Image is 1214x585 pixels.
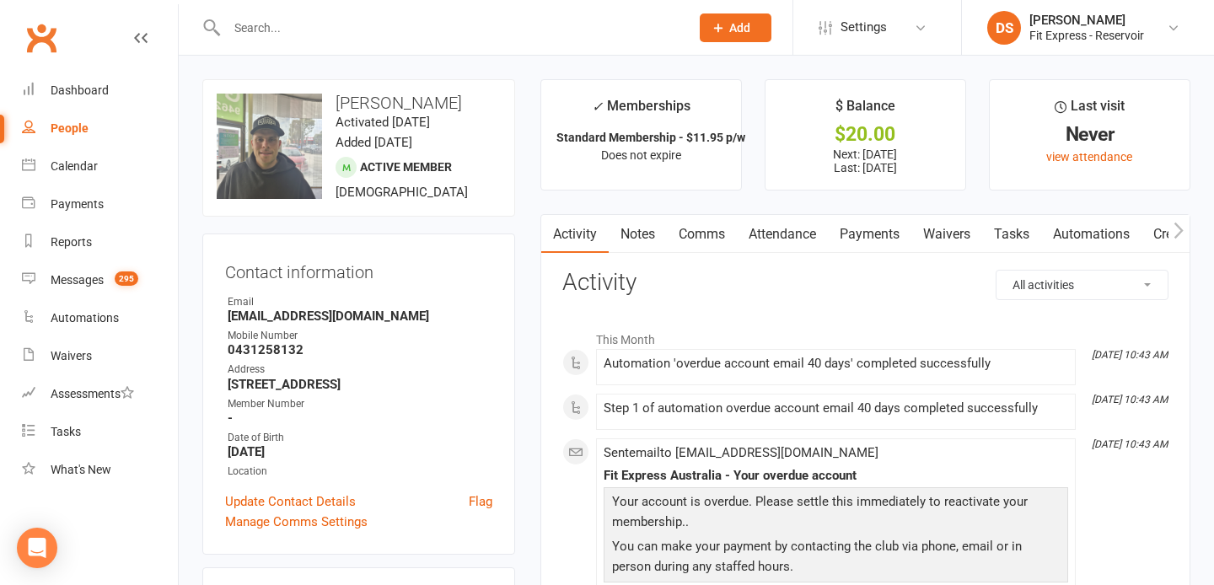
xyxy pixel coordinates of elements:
div: Fit Express - Reservoir [1029,28,1144,43]
h3: [PERSON_NAME] [217,94,501,112]
div: Calendar [51,159,98,173]
time: Activated [DATE] [336,115,430,130]
a: Activity [541,215,609,254]
i: ✓ [592,99,603,115]
span: Active member [360,160,452,174]
input: Search... [222,16,678,40]
div: Automation 'overdue account email 40 days' completed successfully [604,357,1068,371]
div: DS [987,11,1021,45]
i: [DATE] 10:43 AM [1092,349,1168,361]
i: [DATE] 10:43 AM [1092,394,1168,405]
img: image1744077892.png [217,94,322,199]
i: [DATE] 10:43 AM [1092,438,1168,450]
p: Your account is overdue. Please settle this immediately to reactivate your membership.. [608,491,1064,536]
div: Last visit [1055,95,1125,126]
div: Open Intercom Messenger [17,528,57,568]
div: What's New [51,463,111,476]
strong: [STREET_ADDRESS] [228,377,492,392]
div: People [51,121,89,135]
a: Assessments [22,375,178,413]
div: Assessments [51,387,134,400]
div: Member Number [228,396,492,412]
a: Dashboard [22,72,178,110]
a: Comms [667,215,737,254]
span: Does not expire [601,148,681,162]
div: Messages [51,273,104,287]
div: Waivers [51,349,92,362]
a: Waivers [22,337,178,375]
p: Next: [DATE] Last: [DATE] [781,148,950,174]
div: Reports [51,235,92,249]
a: Waivers [911,215,982,254]
a: Automations [1041,215,1141,254]
span: [DEMOGRAPHIC_DATA] [336,185,468,200]
div: Automations [51,311,119,325]
strong: Standard Membership - $11.95 p/w [556,131,745,144]
div: $ Balance [835,95,895,126]
a: Clubworx [20,17,62,59]
a: Payments [828,215,911,254]
a: Update Contact Details [225,491,356,512]
strong: [DATE] [228,444,492,459]
span: 295 [115,271,138,286]
time: Added [DATE] [336,135,412,150]
div: Mobile Number [228,328,492,344]
div: Email [228,294,492,310]
div: Tasks [51,425,81,438]
p: You can make your payment by contacting the club via phone, email or in person during any staffed... [608,536,1064,581]
span: Add [729,21,750,35]
a: What's New [22,451,178,489]
span: Sent email to [EMAIL_ADDRESS][DOMAIN_NAME] [604,445,878,460]
div: Date of Birth [228,430,492,446]
div: Never [1005,126,1174,143]
li: This Month [562,322,1168,349]
div: Address [228,362,492,378]
a: Attendance [737,215,828,254]
a: Reports [22,223,178,261]
a: Notes [609,215,667,254]
a: view attendance [1046,150,1132,164]
div: Fit Express Australia - Your overdue account [604,469,1068,483]
a: Tasks [982,215,1041,254]
div: [PERSON_NAME] [1029,13,1144,28]
div: Memberships [592,95,690,126]
h3: Activity [562,270,1168,296]
a: Flag [469,491,492,512]
div: Location [228,464,492,480]
a: Automations [22,299,178,337]
a: Payments [22,185,178,223]
h3: Contact information [225,256,492,282]
div: Payments [51,197,104,211]
a: Calendar [22,148,178,185]
a: People [22,110,178,148]
span: Settings [841,8,887,46]
div: Step 1 of automation overdue account email 40 days completed successfully [604,401,1068,416]
strong: [EMAIL_ADDRESS][DOMAIN_NAME] [228,309,492,324]
strong: - [228,411,492,426]
a: Tasks [22,413,178,451]
button: Add [700,13,771,42]
strong: 0431258132 [228,342,492,357]
a: Manage Comms Settings [225,512,368,532]
div: Dashboard [51,83,109,97]
div: $20.00 [781,126,950,143]
a: Messages 295 [22,261,178,299]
